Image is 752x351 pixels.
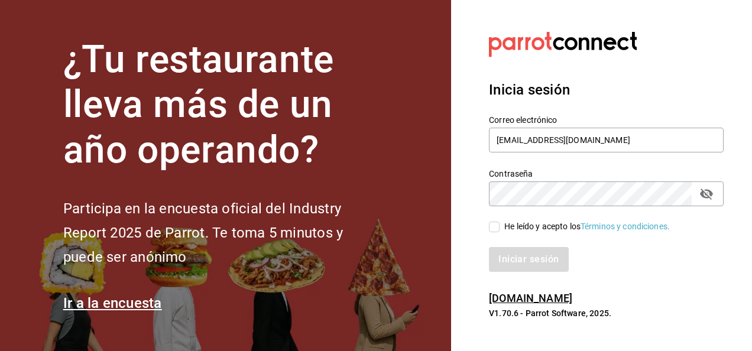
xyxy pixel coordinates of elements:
[489,169,724,177] label: Contraseña
[63,295,162,311] a: Ir a la encuesta
[504,220,670,233] div: He leído y acepto los
[489,307,724,319] p: V1.70.6 - Parrot Software, 2025.
[489,79,724,100] h3: Inicia sesión
[696,184,717,204] button: passwordField
[489,128,724,152] input: Ingresa tu correo electrónico
[489,115,724,123] label: Correo electrónico
[63,37,383,173] h1: ¿Tu restaurante lleva más de un año operando?
[489,292,572,304] a: [DOMAIN_NAME]
[581,222,670,231] a: Términos y condiciones.
[63,197,383,269] h2: Participa en la encuesta oficial del Industry Report 2025 de Parrot. Te toma 5 minutos y puede se...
